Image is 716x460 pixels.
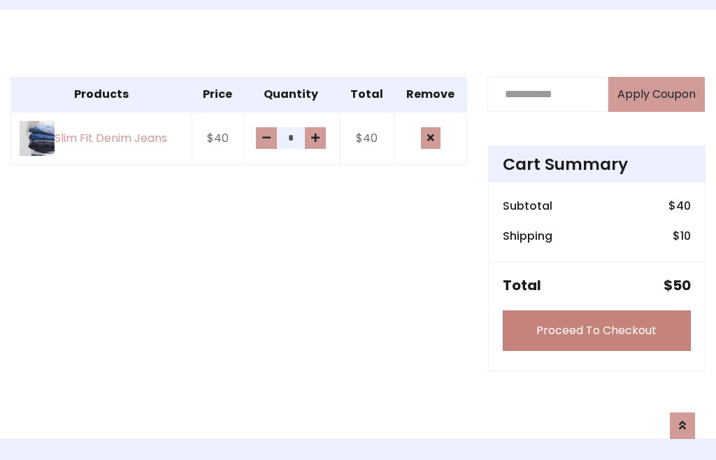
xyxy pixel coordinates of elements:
[11,77,192,112] th: Products
[20,121,183,156] a: Slim Fit Denim Jeans
[503,199,552,213] h6: Subtotal
[608,77,705,112] button: Apply Coupon
[339,112,394,165] td: $40
[676,198,691,214] span: 40
[673,229,691,243] h6: $
[339,77,394,112] th: Total
[503,154,691,174] h4: Cart Summary
[673,275,691,295] span: 50
[503,229,552,243] h6: Shipping
[668,199,691,213] h6: $
[680,228,691,244] span: 10
[664,277,691,294] h5: $
[192,112,243,165] td: $40
[503,277,541,294] h5: Total
[503,310,691,351] a: Proceed To Checkout
[192,77,243,112] th: Price
[243,77,339,112] th: Quantity
[394,77,466,112] th: Remove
